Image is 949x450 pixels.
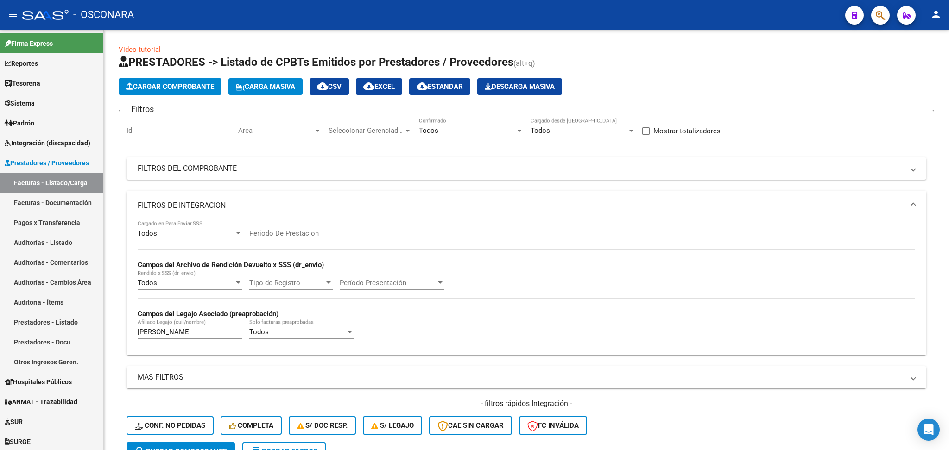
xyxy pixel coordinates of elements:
button: CAE SIN CARGAR [429,416,512,435]
span: SURGE [5,437,31,447]
button: CSV [310,78,349,95]
span: Estandar [417,82,463,91]
span: Todos [249,328,269,336]
mat-icon: person [930,9,942,20]
span: Reportes [5,58,38,69]
span: Prestadores / Proveedores [5,158,89,168]
span: Padrón [5,118,34,128]
span: Completa [229,421,273,430]
span: Cargar Comprobante [126,82,214,91]
span: EXCEL [363,82,395,91]
span: S/ Doc Resp. [297,421,348,430]
h4: - filtros rápidos Integración - [127,399,926,409]
span: SUR [5,417,23,427]
mat-icon: cloud_download [363,81,374,92]
app-download-masive: Descarga masiva de comprobantes (adjuntos) [477,78,562,95]
span: Area [238,126,313,135]
h3: Filtros [127,103,158,116]
span: Período Presentación [340,279,436,287]
span: Descarga Masiva [485,82,555,91]
span: Todos [138,279,157,287]
span: Firma Express [5,38,53,49]
mat-expansion-panel-header: FILTROS DEL COMPROBANTE [127,157,926,180]
button: Carga Masiva [228,78,303,95]
span: - OSCONARA [73,5,134,25]
span: Hospitales Públicos [5,377,72,387]
div: Open Intercom Messenger [917,419,940,441]
mat-expansion-panel-header: FILTROS DE INTEGRACION [127,191,926,220]
button: Conf. no pedidas [127,416,214,435]
span: Carga Masiva [236,82,295,91]
mat-icon: cloud_download [417,81,428,92]
button: Completa [221,416,282,435]
span: FC Inválida [527,421,579,430]
button: FC Inválida [519,416,587,435]
span: CAE SIN CARGAR [437,421,504,430]
span: Conf. no pedidas [135,421,205,430]
strong: Campos del Archivo de Rendición Devuelto x SSS (dr_envio) [138,261,324,269]
span: Todos [138,229,157,237]
span: Tipo de Registro [249,279,324,287]
span: (alt+q) [513,59,535,68]
button: S/ legajo [363,416,422,435]
strong: Campos del Legajo Asociado (preaprobación) [138,310,278,318]
span: ANMAT - Trazabilidad [5,397,77,407]
span: PRESTADORES -> Listado de CPBTs Emitidos por Prestadores / Proveedores [119,56,513,69]
mat-expansion-panel-header: MAS FILTROS [127,366,926,388]
span: Tesorería [5,78,40,88]
span: Sistema [5,98,35,108]
a: Video tutorial [119,45,161,54]
span: Seleccionar Gerenciador [329,126,404,135]
button: Estandar [409,78,470,95]
span: CSV [317,82,342,91]
mat-panel-title: MAS FILTROS [138,372,904,382]
span: S/ legajo [371,421,414,430]
span: Todos [531,126,550,135]
button: S/ Doc Resp. [289,416,356,435]
mat-panel-title: FILTROS DEL COMPROBANTE [138,163,904,174]
mat-panel-title: FILTROS DE INTEGRACION [138,200,904,211]
button: Descarga Masiva [477,78,562,95]
span: Integración (discapacidad) [5,138,90,148]
button: Cargar Comprobante [119,78,221,95]
div: FILTROS DE INTEGRACION [127,220,926,355]
span: Mostrar totalizadores [653,125,721,137]
mat-icon: menu [7,9,19,20]
button: EXCEL [356,78,402,95]
mat-icon: cloud_download [317,81,328,92]
span: Todos [419,126,438,135]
